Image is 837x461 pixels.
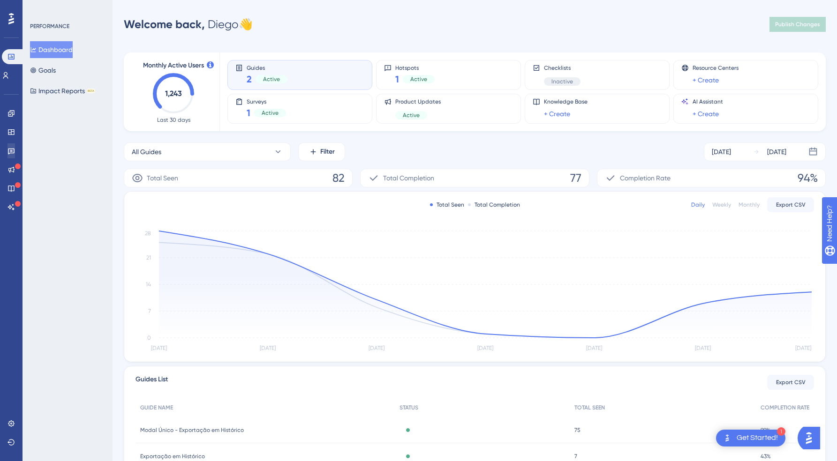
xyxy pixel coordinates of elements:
[320,146,335,157] span: Filter
[260,345,276,351] tspan: [DATE]
[247,106,250,119] span: 1
[761,453,771,460] span: 43%
[777,427,785,436] div: 1
[776,201,806,208] span: Export CSV
[775,21,820,28] span: Publish Changes
[383,172,434,184] span: Total Completion
[146,281,151,288] tspan: 14
[761,404,809,411] span: COMPLETION RATE
[795,345,811,351] tspan: [DATE]
[620,172,671,184] span: Completion Rate
[22,2,59,14] span: Need Help?
[395,73,399,86] span: 1
[430,201,464,208] div: Total Seen
[468,201,520,208] div: Total Completion
[147,335,151,341] tspan: 0
[369,345,385,351] tspan: [DATE]
[798,424,826,452] iframe: UserGuiding AI Assistant Launcher
[693,64,739,72] span: Resource Centers
[247,98,286,104] span: Surveys
[140,426,244,434] span: Modal Único - Exportação em Histórico
[30,82,95,99] button: Impact ReportsBETA
[145,230,151,237] tspan: 28
[262,109,279,117] span: Active
[143,60,204,71] span: Monthly Active Users
[544,108,570,119] a: + Create
[586,345,602,351] tspan: [DATE]
[124,142,291,161] button: All Guides
[737,433,778,443] div: Get Started!
[767,197,814,212] button: Export CSV
[776,379,806,386] span: Export CSV
[695,345,711,351] tspan: [DATE]
[332,171,345,186] span: 82
[124,17,205,31] span: Welcome back,
[151,345,167,351] tspan: [DATE]
[691,201,705,208] div: Daily
[693,74,719,86] a: + Create
[712,201,731,208] div: Weekly
[395,64,435,71] span: Hotspots
[403,112,420,119] span: Active
[30,22,69,30] div: PERFORMANCE
[410,75,427,83] span: Active
[147,172,178,184] span: Total Seen
[165,89,182,98] text: 1,243
[722,432,733,444] img: launcher-image-alternative-text
[87,89,95,93] div: BETA
[574,453,577,460] span: 7
[761,426,770,434] span: 99%
[767,146,786,157] div: [DATE]
[146,254,151,261] tspan: 21
[140,404,173,411] span: GUIDE NAME
[739,201,760,208] div: Monthly
[477,345,493,351] tspan: [DATE]
[263,75,280,83] span: Active
[157,116,190,124] span: Last 30 days
[140,453,205,460] span: Exportação em Histórico
[798,171,818,186] span: 94%
[136,374,168,391] span: Guides List
[769,17,826,32] button: Publish Changes
[570,171,581,186] span: 77
[574,404,605,411] span: TOTAL SEEN
[148,308,151,314] tspan: 7
[716,430,785,446] div: Open Get Started! checklist, remaining modules: 1
[30,41,73,58] button: Dashboard
[132,146,161,157] span: All Guides
[767,375,814,390] button: Export CSV
[124,17,253,32] div: Diego 👋
[247,64,287,71] span: Guides
[395,98,441,105] span: Product Updates
[693,98,723,105] span: AI Assistant
[298,142,345,161] button: Filter
[574,426,581,434] span: 75
[551,78,573,85] span: Inactive
[544,64,581,72] span: Checklists
[400,404,418,411] span: STATUS
[712,146,731,157] div: [DATE]
[693,108,719,119] a: + Create
[30,62,56,79] button: Goals
[544,98,588,105] span: Knowledge Base
[247,73,252,86] span: 2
